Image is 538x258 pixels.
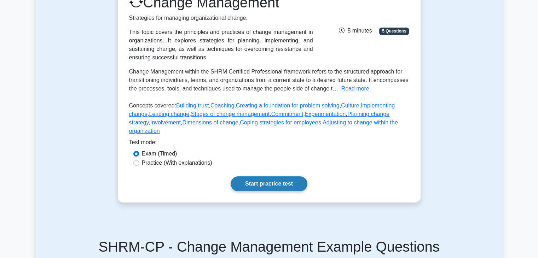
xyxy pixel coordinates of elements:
[271,111,303,117] a: Commitment
[129,138,409,149] div: Test mode:
[150,119,181,125] a: Involvement
[339,28,372,34] span: 5 minutes
[149,111,189,117] a: Leading change
[129,111,390,125] a: Planning change strategy
[210,102,235,109] a: Coaching
[305,111,346,117] a: Experimentation
[379,28,409,35] span: 5 Questions
[240,119,321,125] a: Coping strategies for employees
[129,14,313,22] p: Strategies for managing organizational change.
[341,84,369,93] button: Read more
[182,119,238,125] a: Dimensions of change
[129,69,409,92] span: Change Management within the SHRM Certified Professional framework refers to the structured appro...
[142,149,177,158] label: Exam (Timed)
[231,176,307,191] a: Start practice test
[341,102,359,109] a: Culture
[44,238,494,255] h5: SHRM-CP - Change Management Example Questions
[142,159,212,167] label: Practice (With explanations)
[191,111,270,117] a: Stages of change management
[129,101,409,138] p: Concepts covered: , , , , , , , , , , , , ,
[176,102,209,109] a: Building trust
[129,28,313,62] div: This topic covers the principles and practices of change management in organizations. It explores...
[236,102,340,109] a: Creating a foundation for problem solving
